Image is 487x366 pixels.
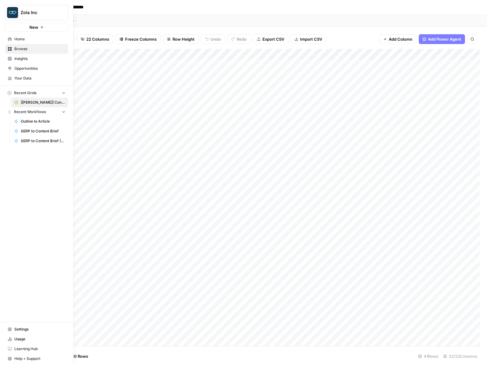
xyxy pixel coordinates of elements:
a: Home [5,34,68,44]
span: Home [14,36,65,42]
span: Redo [237,36,247,42]
span: Add Column [389,36,412,42]
span: 22 Columns [86,36,109,42]
span: Outline to Article [21,119,65,124]
span: Help + Support [14,356,65,361]
button: Recent Workflows [5,107,68,116]
img: Zola Inc Logo [7,7,18,18]
a: Learning Hub [5,344,68,354]
div: 41 Rows [416,351,441,361]
button: Recent Grids [5,88,68,98]
span: Add 10 Rows [64,353,88,359]
a: Browse [5,44,68,54]
button: 22 Columns [77,34,113,44]
a: Opportunities [5,64,68,73]
span: Recent Grids [14,90,36,96]
span: Row Height [173,36,195,42]
div: 22/22 Columns [441,351,480,361]
button: Freeze Columns [116,34,161,44]
a: SERP to Content Brief [11,126,68,136]
a: Insights [5,54,68,64]
span: Zola Inc [20,9,58,16]
button: Workspace: Zola Inc [5,5,68,20]
button: Help + Support [5,354,68,364]
button: Row Height [163,34,199,44]
span: Freeze Columns [125,36,157,42]
span: Import CSV [300,36,322,42]
span: Usage [14,336,65,342]
span: Add Power Agent [428,36,461,42]
span: Settings [14,327,65,332]
button: New [5,23,68,32]
span: Export CSV [262,36,284,42]
span: [[PERSON_NAME]] Content Creation [21,100,65,105]
span: Recent Workflows [14,109,46,115]
a: SERP to Content Brief (Location) [11,136,68,146]
span: SERP to Content Brief (Location) [21,138,65,144]
span: Your Data [14,76,65,81]
a: Usage [5,334,68,344]
button: Redo [227,34,251,44]
a: [[PERSON_NAME]] Content Creation [11,98,68,107]
button: Undo [201,34,225,44]
button: Export CSV [253,34,288,44]
span: Opportunities [14,66,65,71]
span: New [29,24,38,30]
span: Insights [14,56,65,61]
a: Outline to Article [11,116,68,126]
button: Add Column [379,34,416,44]
button: Import CSV [291,34,326,44]
span: Learning Hub [14,346,65,352]
span: Undo [210,36,221,42]
span: Browse [14,46,65,52]
a: Your Data [5,73,68,83]
a: Settings [5,324,68,334]
span: SERP to Content Brief [21,128,65,134]
button: Add Power Agent [419,34,465,44]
